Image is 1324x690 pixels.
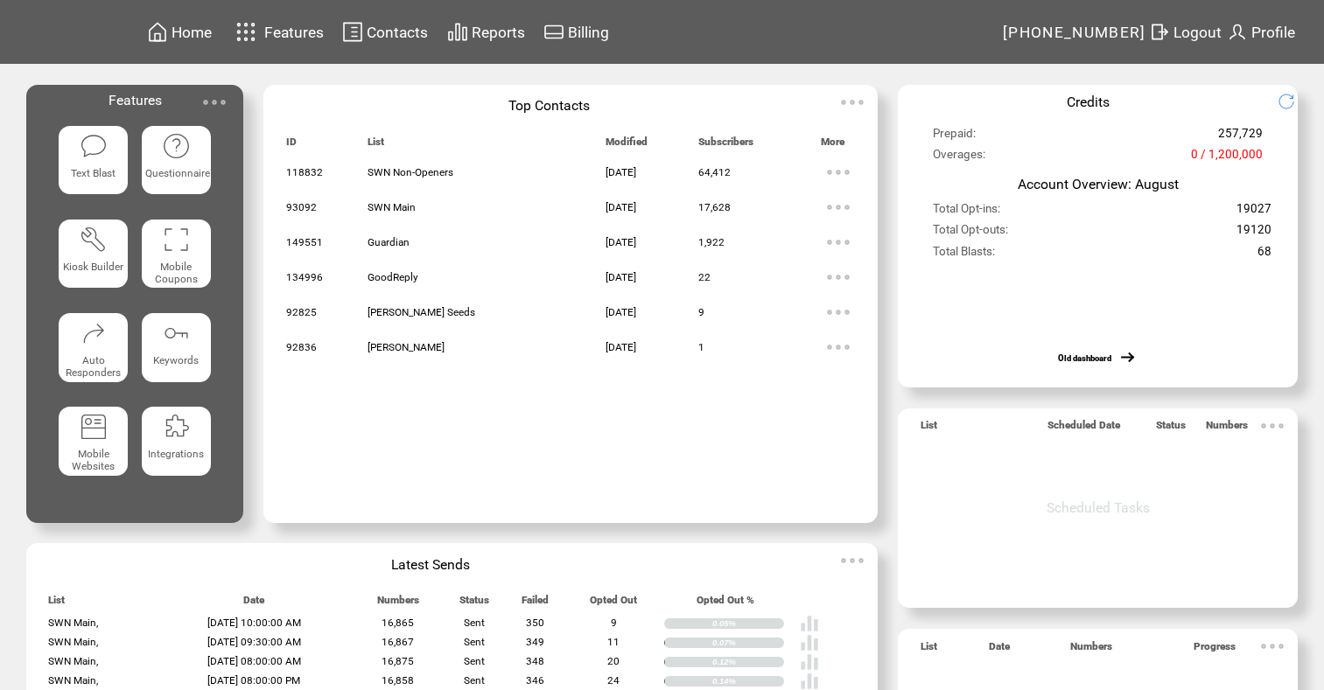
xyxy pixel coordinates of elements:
span: 1,922 [698,236,725,248]
span: Home [172,24,212,41]
span: Prepaid: [933,127,976,148]
span: 19120 [1236,223,1271,244]
img: mobile-websites.svg [80,413,108,441]
span: [PERSON_NAME] Seeds [368,306,475,318]
span: Sent [464,636,485,648]
a: Profile [1224,18,1298,45]
span: Numbers [1206,419,1248,439]
span: 16,858 [382,674,414,687]
span: List [368,136,384,156]
span: Sent [464,674,485,687]
a: Old dashboard [1058,353,1111,363]
img: keywords.svg [162,319,190,347]
span: Mobile Websites [72,448,115,472]
span: 93092 [286,201,317,213]
div: 0.07% [712,638,784,648]
a: Features [228,15,327,49]
span: Failed [522,594,549,614]
img: ellypsis.svg [1255,629,1290,664]
span: Features [264,24,324,41]
span: Contacts [367,24,428,41]
a: Mobile Websites [59,407,128,486]
span: [DATE] 10:00:00 AM [207,617,301,629]
span: 68 [1257,245,1271,266]
div: 0.05% [712,618,784,629]
span: More [821,136,844,156]
span: Logout [1173,24,1222,41]
span: Total Opt-ins: [933,202,1000,223]
span: List [921,640,937,660]
span: 149551 [286,236,323,248]
img: text-blast.svg [80,132,108,160]
span: Sent [464,617,485,629]
span: Modified [606,136,648,156]
img: profile.svg [1227,21,1248,43]
span: Total Blasts: [933,245,995,266]
span: [DATE] 09:30:00 AM [207,636,301,648]
img: ellypsis.svg [821,190,856,225]
img: home.svg [147,21,168,43]
img: coupons.svg [162,226,190,254]
a: Billing [541,18,612,45]
span: 19027 [1236,202,1271,223]
span: Sent [464,655,485,667]
span: [PHONE_NUMBER] [1003,24,1146,41]
a: Mobile Coupons [142,220,211,299]
span: Opted Out [590,594,637,614]
img: integrations.svg [162,413,190,441]
span: 92825 [286,306,317,318]
img: ellypsis.svg [835,543,870,578]
span: [DATE] [606,166,636,178]
span: [DATE] [606,201,636,213]
span: List [48,594,65,614]
span: [DATE] [606,236,636,248]
span: 0 / 1,200,000 [1191,148,1263,169]
span: 17,628 [698,201,731,213]
span: [DATE] [606,271,636,283]
span: SWN Main, [48,674,98,687]
span: Status [459,594,489,614]
span: [PERSON_NAME] [368,341,445,353]
span: Billing [568,24,609,41]
span: SWN Main [368,201,416,213]
span: 9 [698,306,704,318]
span: List [921,419,937,439]
img: poll%20-%20white.svg [800,652,819,672]
a: Auto Responders [59,313,128,393]
span: SWN Main, [48,655,98,667]
span: Auto Responders [66,354,121,379]
a: Contacts [340,18,431,45]
span: Reports [472,24,525,41]
img: refresh.png [1278,93,1308,110]
span: ID [286,136,297,156]
span: 346 [526,674,544,687]
span: Keywords [153,354,199,366]
span: Date [243,594,264,614]
img: creidtcard.svg [543,21,564,43]
img: poll%20-%20white.svg [800,633,819,652]
span: [DATE] [606,306,636,318]
span: 16,865 [382,617,414,629]
span: Total Opt-outs: [933,223,1008,244]
img: ellypsis.svg [835,85,870,120]
span: [DATE] 08:00:00 AM [207,655,301,667]
a: Kiosk Builder [59,220,128,299]
span: SWN Non-Openers [368,166,453,178]
span: Kiosk Builder [63,261,123,273]
span: Date [989,640,1010,660]
img: ellypsis.svg [821,330,856,365]
div: 0.12% [712,657,784,667]
span: 64,412 [698,166,731,178]
span: 20 [607,655,620,667]
span: 92836 [286,341,317,353]
span: 22 [698,271,711,283]
span: 16,875 [382,655,414,667]
span: Account Overview: August [1018,176,1179,192]
span: Top Contacts [508,97,590,114]
span: 1 [698,341,704,353]
a: Questionnaire [142,126,211,206]
span: Scheduled Tasks [1047,499,1150,516]
span: Credits [1067,94,1110,110]
img: ellypsis.svg [821,225,856,260]
span: 257,729 [1218,127,1263,148]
